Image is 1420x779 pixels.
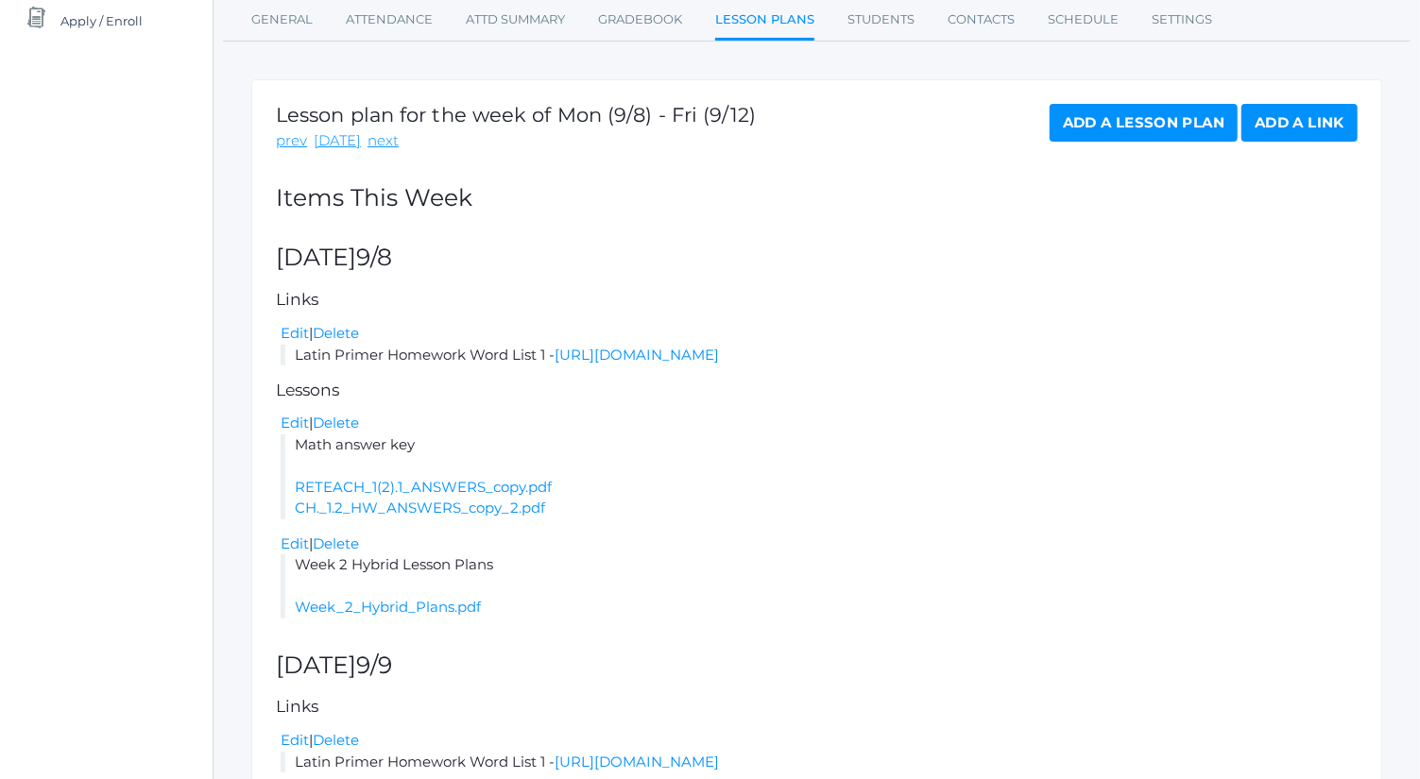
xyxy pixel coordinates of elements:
[276,104,756,126] h1: Lesson plan for the week of Mon (9/8) - Fri (9/12)
[281,752,1358,773] li: Latin Primer Homework Word List 1 -
[60,2,143,40] span: Apply / Enroll
[555,346,719,364] a: [URL][DOMAIN_NAME]
[281,345,1358,366] li: Latin Primer Homework Word List 1 -
[295,499,545,517] a: CH._1.2_HW_ANSWERS_copy_2.pdf
[555,753,719,771] a: [URL][DOMAIN_NAME]
[346,1,433,39] a: Attendance
[356,651,392,679] span: 9/9
[1050,104,1238,142] a: Add a Lesson Plan
[598,1,682,39] a: Gradebook
[295,478,552,496] a: RETEACH_1(2).1_ANSWERS_copy.pdf
[276,130,307,152] a: prev
[356,243,392,271] span: 9/8
[368,130,399,152] a: next
[715,1,814,42] a: Lesson Plans
[276,381,1358,399] h5: Lessons
[1048,1,1119,39] a: Schedule
[281,731,309,749] a: Edit
[276,185,1358,212] h2: Items This Week
[251,1,313,39] a: General
[1241,104,1358,142] a: Add a Link
[276,291,1358,309] h5: Links
[1152,1,1212,39] a: Settings
[466,1,565,39] a: Attd Summary
[313,414,359,432] a: Delete
[276,245,1358,271] h2: [DATE]
[313,324,359,342] a: Delete
[281,323,1358,345] div: |
[313,731,359,749] a: Delete
[276,652,1358,679] h2: [DATE]
[281,324,309,342] a: Edit
[295,598,481,616] a: Week_2_Hybrid_Plans.pdf
[281,413,1358,434] div: |
[281,533,1358,555] div: |
[281,730,1358,752] div: |
[948,1,1015,39] a: Contacts
[281,534,309,552] a: Edit
[276,698,1358,716] h5: Links
[281,554,1358,618] li: Week 2 Hybrid Lesson Plans
[313,534,359,552] a: Delete
[281,434,1358,519] li: Math answer key
[281,414,309,432] a: Edit
[314,130,361,152] a: [DATE]
[847,1,915,39] a: Students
